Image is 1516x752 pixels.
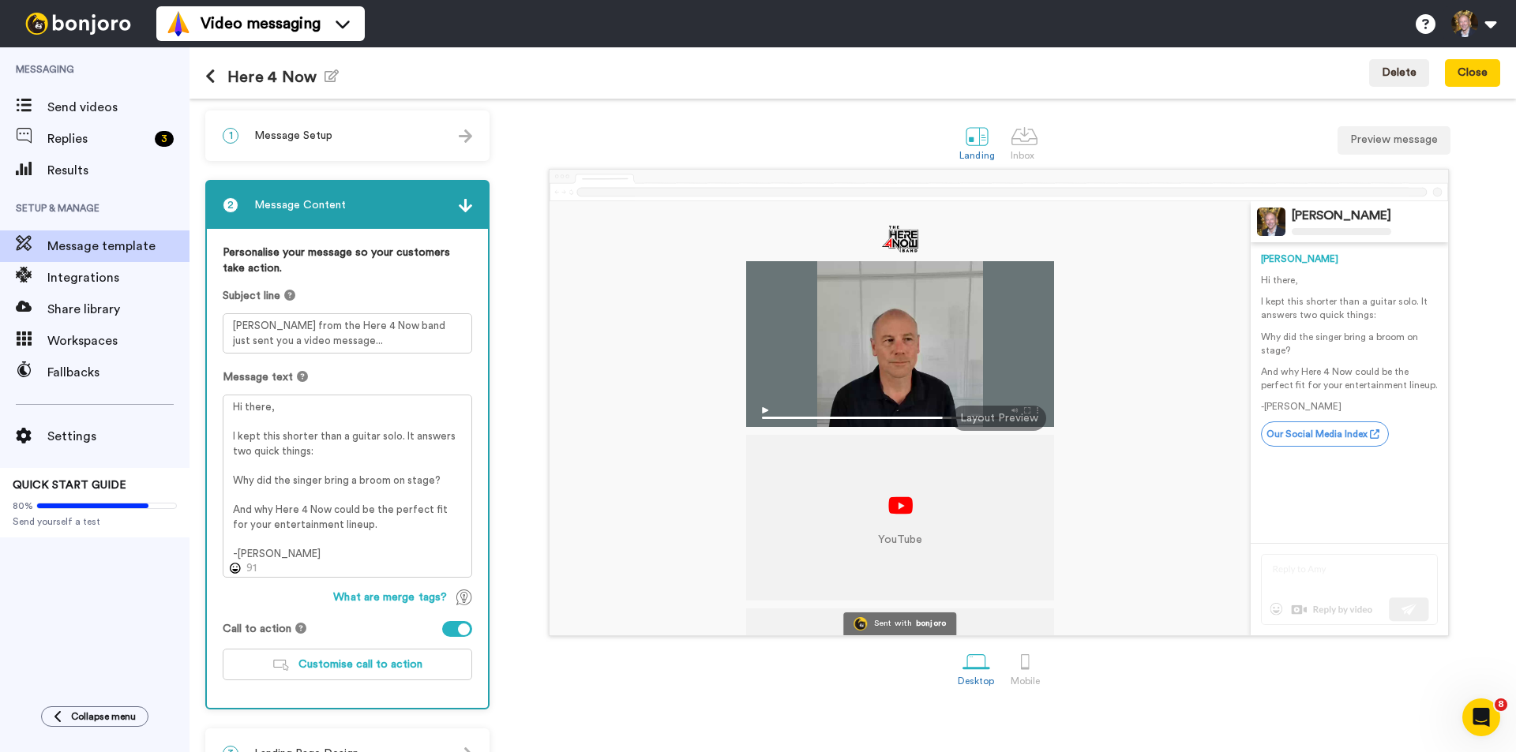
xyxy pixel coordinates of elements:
[201,13,321,35] span: Video messaging
[223,245,472,276] label: Personalise your message so your customers take action.
[71,710,136,723] span: Collapse menu
[1369,59,1429,88] button: Delete
[223,288,280,304] span: Subject line
[47,237,189,256] span: Message template
[166,11,191,36] img: vm-color.svg
[459,199,472,212] img: arrow.svg
[223,649,472,680] button: Customise call to action
[1261,253,1438,266] div: [PERSON_NAME]
[47,331,189,350] span: Workspaces
[13,499,33,512] span: 80%
[47,300,189,319] span: Share library
[47,161,189,180] span: Results
[1445,59,1500,88] button: Close
[958,675,995,687] div: Desktop
[223,313,472,354] textarea: [PERSON_NAME] from the Here 4 Now band just sent you a video message...
[1462,698,1500,736] iframe: Intercom live chat
[47,268,189,287] span: Integrations
[254,128,332,144] span: Message Setup
[1261,365,1438,392] p: And why Here 4 Now could be the perfect fit for your entertainment lineup.
[13,515,177,528] span: Send yourself a test
[223,621,291,637] span: Call to action
[854,617,867,630] img: Bonjoro Logo
[1261,274,1438,287] p: Hi there,
[459,129,472,143] img: arrow.svg
[746,399,1054,427] img: player-controls-full.svg
[881,225,919,253] img: 746ae324-3557-4b54-bd27-16de213c7d5b
[223,197,238,213] span: 2
[155,131,174,147] div: 3
[1011,675,1040,687] div: Mobile
[223,369,293,385] span: Message text
[1261,295,1438,322] p: I kept this shorter than a guitar solo. It answers two quick things:
[1261,331,1438,357] p: Why did the singer bring a broom on stage?
[223,395,472,578] textarea: Hi there, I kept this shorter than a guitar solo. It answers two quick things: Why did the singer...
[47,129,148,148] span: Replies
[1292,208,1391,223] div: [PERSON_NAME]
[959,150,995,161] div: Landing
[874,619,912,628] div: Sent with
[333,589,447,605] span: What are merge tags?
[273,660,289,671] img: customiseCTA.svg
[41,706,148,727] button: Collapse menu
[951,114,1003,169] a: Landing
[254,197,346,213] span: Message Content
[916,619,947,628] div: bonjoro
[951,406,1046,431] div: Layout Preview
[13,480,126,491] span: QUICK START GUIDE
[1261,421,1389,447] a: Our Social Media Index
[205,110,490,161] div: 1Message Setup
[888,496,913,514] img: youtube.svg
[47,427,189,446] span: Settings
[1003,114,1046,169] a: Inbox
[47,363,189,382] span: Fallbacks
[1261,554,1438,625] img: reply-preview.svg
[1495,698,1507,711] span: 8
[950,640,1003,694] a: Desktop
[298,659,422,670] span: Customise call to action
[223,128,238,144] span: 1
[1257,208,1285,236] img: Profile Image
[47,98,189,117] span: Send videos
[1003,640,1048,694] a: Mobile
[1338,126,1450,155] button: Preview message
[1261,400,1438,413] p: -[PERSON_NAME]
[878,532,922,548] p: YouTube
[205,68,339,86] h1: Here 4 Now
[19,13,137,35] img: bj-logo-header-white.svg
[1011,150,1038,161] div: Inbox
[456,589,472,605] img: TagTips.svg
